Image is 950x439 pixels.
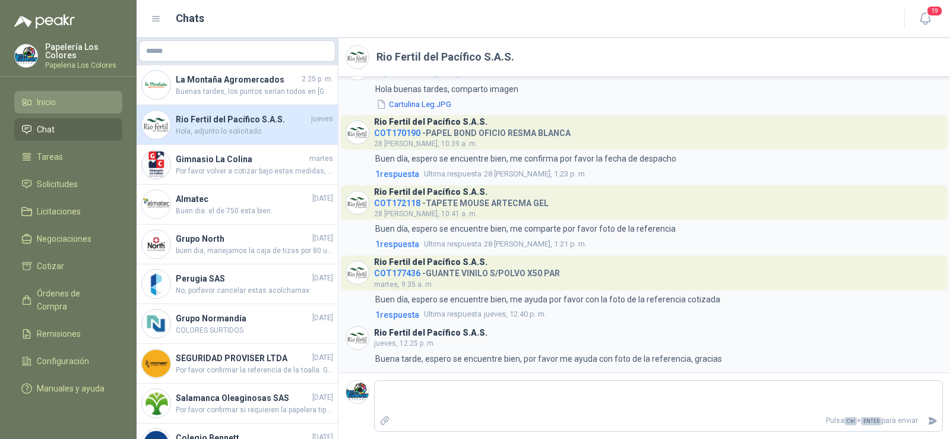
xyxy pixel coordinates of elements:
[137,185,338,225] a: Company LogoAlmatec[DATE]Buen dia. el de 750 esta bien
[37,287,111,313] span: Órdenes de Compra
[395,410,923,431] p: Pulsa + para enviar
[374,339,435,348] span: jueves, 12:25 p. m.
[176,405,333,416] span: Por favor confirmar si requieren la papelera tipo bandeja para escritorio o la papelera de piso. ...
[176,285,333,296] span: No, porfavor cancelar estas acolchamax
[375,83,518,96] p: Hola buenas tardes, comparto imagen
[923,410,942,431] button: Enviar
[374,189,487,195] h3: Rio Fertil del Pacífico S.A.S.
[14,377,122,400] a: Manuales y ayuda
[37,150,63,163] span: Tareas
[137,105,338,145] a: Company LogoRio Fertil del Pacífico S.A.S.juevesHola, adjunto lo solicitado
[14,91,122,113] a: Inicio
[176,232,310,245] h4: Grupo North
[346,327,369,349] img: Company Logo
[45,43,122,59] p: Papelería Los Colores
[15,45,37,67] img: Company Logo
[374,195,549,207] h4: - TAPETE MOUSE ARTECMA GEL
[37,96,56,109] span: Inicio
[176,245,333,257] span: buen dia, manejamos la caja de tizas por 80 unds
[45,62,122,69] p: Papeleria Los Colores
[424,168,482,180] span: Ultima respuesta
[374,125,571,137] h4: - PAPEL BOND OFICIO RESMA BLANCA
[37,355,89,368] span: Configuración
[14,228,122,250] a: Negociaciones
[176,365,333,376] span: Por favor confirmar la referencia de la toalla. Gracias
[312,352,333,364] span: [DATE]
[137,344,338,384] a: Company LogoSEGURIDAD PROVISER LTDA[DATE]Por favor confirmar la referencia de la toalla. Gracias
[176,312,310,325] h4: Grupo Normandía
[14,255,122,277] a: Cotizar
[176,391,310,405] h4: Salamanca Oleaginosas SAS
[375,152,676,165] p: Buen día, espero se encuentre bien, me confirma por favor la fecha de despacho
[374,259,487,266] h3: Rio Fertil del Pacífico S.A.S.
[176,126,333,137] span: Hola, adjunto lo solicitado
[914,8,936,30] button: 19
[137,145,338,185] a: Company LogoGimnasio La ColinamartesPor favor volver a cotizar bajo estas medidas, gracias.
[14,282,122,318] a: Órdenes de Compra
[37,327,81,340] span: Remisiones
[309,153,333,165] span: martes
[176,153,307,166] h4: Gimnasio La Colina
[312,233,333,244] span: [DATE]
[142,110,170,139] img: Company Logo
[37,260,64,273] span: Cotizar
[142,150,170,179] img: Company Logo
[142,270,170,298] img: Company Logo
[424,238,587,250] span: 28 [PERSON_NAME], 1:21 p. m.
[176,272,310,285] h4: Perugia SAS
[375,222,676,235] p: Buen día, espero se encuentre bien, me comparte por favor foto de la referencia
[37,205,81,218] span: Licitaciones
[375,98,452,110] button: Cartulina Leg.JPG
[137,264,338,304] a: Company LogoPerugia SAS[DATE]No, porfavor cancelar estas acolchamax
[375,238,419,251] span: 1 respuesta
[861,417,882,425] span: ENTER
[373,168,943,181] a: 1respuestaUltima respuesta28 [PERSON_NAME], 1:23 p. m.
[176,352,310,365] h4: SEGURIDAD PROVISER LTDA
[14,146,122,168] a: Tareas
[374,119,487,125] h3: Rio Fertil del Pacífico S.A.S.
[346,261,369,284] img: Company Logo
[374,330,487,336] h3: Rio Fertil del Pacífico S.A.S.
[37,178,78,191] span: Solicitudes
[137,225,338,264] a: Company LogoGrupo North[DATE]buen dia, manejamos la caja de tizas por 80 unds
[176,166,333,177] span: Por favor volver a cotizar bajo estas medidas, gracias.
[37,382,104,395] span: Manuales y ayuda
[424,168,587,180] span: 28 [PERSON_NAME], 1:23 p. m.
[374,140,477,148] span: 28 [PERSON_NAME], 10:39 a. m.
[302,74,333,85] span: 2:25 p. m.
[376,49,514,65] h2: Rio Fertil del Pacífico S.A.S.
[926,5,943,17] span: 19
[14,200,122,223] a: Licitaciones
[142,309,170,338] img: Company Logo
[375,293,720,306] p: Buen día, espero se encuentre bien, me ayuda por favor con la foto de la referencia cotizada
[142,71,170,99] img: Company Logo
[346,191,369,214] img: Company Logo
[37,123,55,136] span: Chat
[14,323,122,345] a: Remisiones
[312,193,333,204] span: [DATE]
[346,381,369,403] img: Company Logo
[14,118,122,141] a: Chat
[176,206,333,217] span: Buen dia. el de 750 esta bien
[37,232,91,245] span: Negociaciones
[374,280,433,289] span: martes, 9:35 a. m.
[176,86,333,97] span: Buenas tardes, los puntos serían todos en [GEOGRAPHIC_DATA] o también por fuera de la ciudad?
[14,173,122,195] a: Solicitudes
[142,349,170,378] img: Company Logo
[424,308,546,320] span: jueves, 12:40 p. m.
[374,269,420,278] span: COT177436
[176,113,309,126] h4: Rio Fertil del Pacífico S.A.S.
[346,46,369,68] img: Company Logo
[137,384,338,424] a: Company LogoSalamanca Oleaginosas SAS[DATE]Por favor confirmar si requieren la papelera tipo band...
[176,325,333,336] span: COLORES SURTIDOS
[374,210,477,218] span: 28 [PERSON_NAME], 10:41 a. m.
[312,392,333,403] span: [DATE]
[137,304,338,344] a: Company LogoGrupo Normandía[DATE]COLORES SURTIDOS
[346,121,369,144] img: Company Logo
[424,308,482,320] span: Ultima respuesta
[375,352,722,365] p: Buena tarde, espero se encuentre bien, por favor me ayuda con foto de la referencia, gracias
[311,113,333,125] span: jueves
[142,389,170,418] img: Company Logo
[312,312,333,324] span: [DATE]
[176,73,299,86] h4: La Montaña Agromercados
